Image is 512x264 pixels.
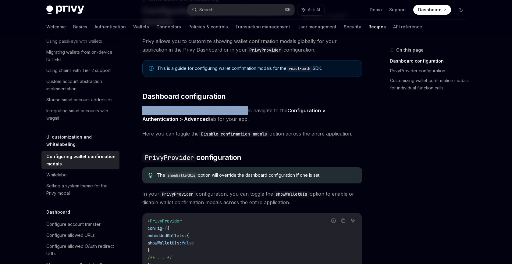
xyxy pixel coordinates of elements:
span: false [182,240,194,246]
div: Storing smart account addresses [46,96,112,103]
button: Ask AI [297,4,324,15]
div: Custom account abstraction implementation [46,78,116,92]
div: Setting a system theme for the Privy modal [46,182,116,197]
a: Transaction management [235,20,290,34]
a: Support [389,7,406,13]
a: PrivyProvider configuration [390,66,471,76]
code: PrivyProvider [247,47,283,53]
a: Integrating smart accounts with wagmi [41,105,119,124]
svg: Note [149,66,154,71]
span: Privy allows you to customize showing wallet confirmation modals globally for your application in... [142,37,362,54]
button: Toggle dark mode [456,5,466,15]
a: Setting a system theme for the Privy modal [41,180,119,199]
a: Configure allowed URLs [41,230,119,241]
code: Disable confirmation modals [199,131,269,137]
span: < [148,218,150,224]
a: Policies & controls [188,20,228,34]
a: Demo [370,7,382,13]
span: configuration [142,153,241,162]
a: API reference [393,20,422,34]
code: PrivyProvider [142,153,196,162]
code: showWalletUIs [273,191,310,197]
a: Welcome [46,20,66,34]
a: Configuring wallet confirmation modals [41,151,119,169]
span: ⌘ K [284,7,291,12]
svg: Tip [148,173,153,178]
span: To toggle displaying wallet confirmation modals navigate to the tab for your app. [142,106,362,123]
code: showWalletUIs [165,172,198,179]
span: Dashboard configuration [142,92,226,101]
a: Authentication [94,20,126,34]
span: Dashboard [418,7,442,13]
span: On this page [396,46,424,54]
h5: UI customization and whitelabeling [46,133,119,148]
span: { [165,226,167,231]
a: Whitelabel [41,169,119,180]
div: The option will override the dashboard configuration if one is set. [157,172,356,179]
div: Configure account transfer [46,221,101,228]
a: Configure allowed OAuth redirect URLs [41,241,119,259]
span: Here you can toggle the option across the entire application. [142,129,362,138]
a: Dashboard configuration [390,56,471,66]
div: Whitelabel [46,171,68,179]
a: Customizing wallet confirmation modals for individual function calls [390,76,471,93]
div: Integrating smart accounts with wagmi [46,107,116,122]
span: { [167,226,169,231]
span: showWalletUIs: [148,240,182,246]
img: dark logo [46,5,84,14]
a: Security [344,20,361,34]
button: Report incorrect code [329,217,337,225]
a: Migrating wallets from on-device to TEEs [41,47,119,65]
code: react-auth [286,66,313,72]
div: Configure allowed OAuth redirect URLs [46,243,116,257]
a: Custom account abstraction implementation [41,76,119,94]
span: config [148,226,162,231]
h5: Dashboard [46,208,70,216]
a: Wallets [133,20,149,34]
div: This is a guide for configuring wallet confirmation modals for the SDK. [157,65,356,72]
span: } [148,248,150,253]
div: Migrating wallets from on-device to TEEs [46,49,116,63]
div: Search... [199,6,216,13]
span: { [187,233,189,238]
button: Copy the contents from the code block [339,217,347,225]
a: Recipes [368,20,386,34]
a: Using chains with Tier 2 support [41,65,119,76]
button: Ask AI [349,217,357,225]
div: Configure allowed URLs [46,232,95,239]
span: PrivyProvider [150,218,182,224]
a: Basics [73,20,87,34]
span: In your configuration, you can toggle the option to enable or disable wallet confirmation modals ... [142,190,362,207]
a: Dashboard [413,5,451,15]
a: Configure account transfer [41,219,119,230]
a: Connectors [156,20,181,34]
a: User management [297,20,336,34]
span: Ask AI [308,7,320,13]
div: Configuring wallet confirmation modals [46,153,116,168]
a: Storing smart account addresses [41,94,119,105]
span: embeddedWallets: [148,233,187,238]
code: PrivyProvider [159,191,196,197]
div: Using chains with Tier 2 support [46,67,111,74]
button: Search...⌘K [188,4,294,15]
span: = [162,226,165,231]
